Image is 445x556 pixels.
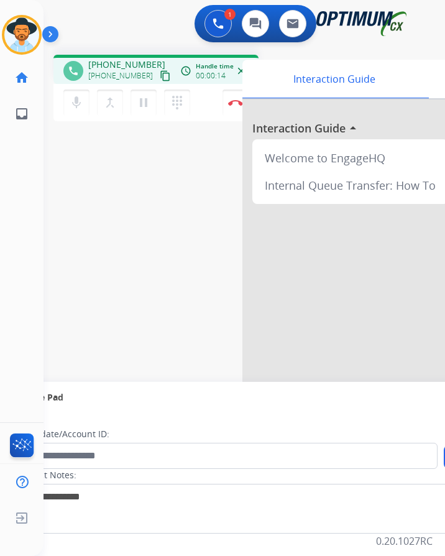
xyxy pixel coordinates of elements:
img: control [228,100,243,106]
mat-icon: access_time [180,65,191,76]
mat-icon: dialpad [170,95,185,110]
div: Internal Queue Transfer: How To [257,172,443,199]
mat-icon: content_copy [160,70,171,81]
label: Candidate/Account ID: [16,428,109,440]
span: 00:00:14 [196,71,226,81]
mat-icon: home [14,70,29,85]
div: Welcome to EngageHQ [257,144,443,172]
mat-icon: merge_type [103,95,117,110]
mat-icon: close [236,65,247,76]
span: [PHONE_NUMBER] [88,58,165,71]
div: Interaction Guide [242,60,426,98]
span: Handle time [196,62,234,71]
mat-icon: pause [136,95,151,110]
mat-icon: mic [69,95,84,110]
label: Contact Notes: [16,469,76,481]
mat-icon: inbox [14,106,29,121]
div: 1 [224,9,236,20]
span: [PHONE_NUMBER] [88,71,153,81]
img: avatar [4,17,39,52]
mat-icon: phone [68,65,79,76]
p: 0.20.1027RC [376,534,433,549]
